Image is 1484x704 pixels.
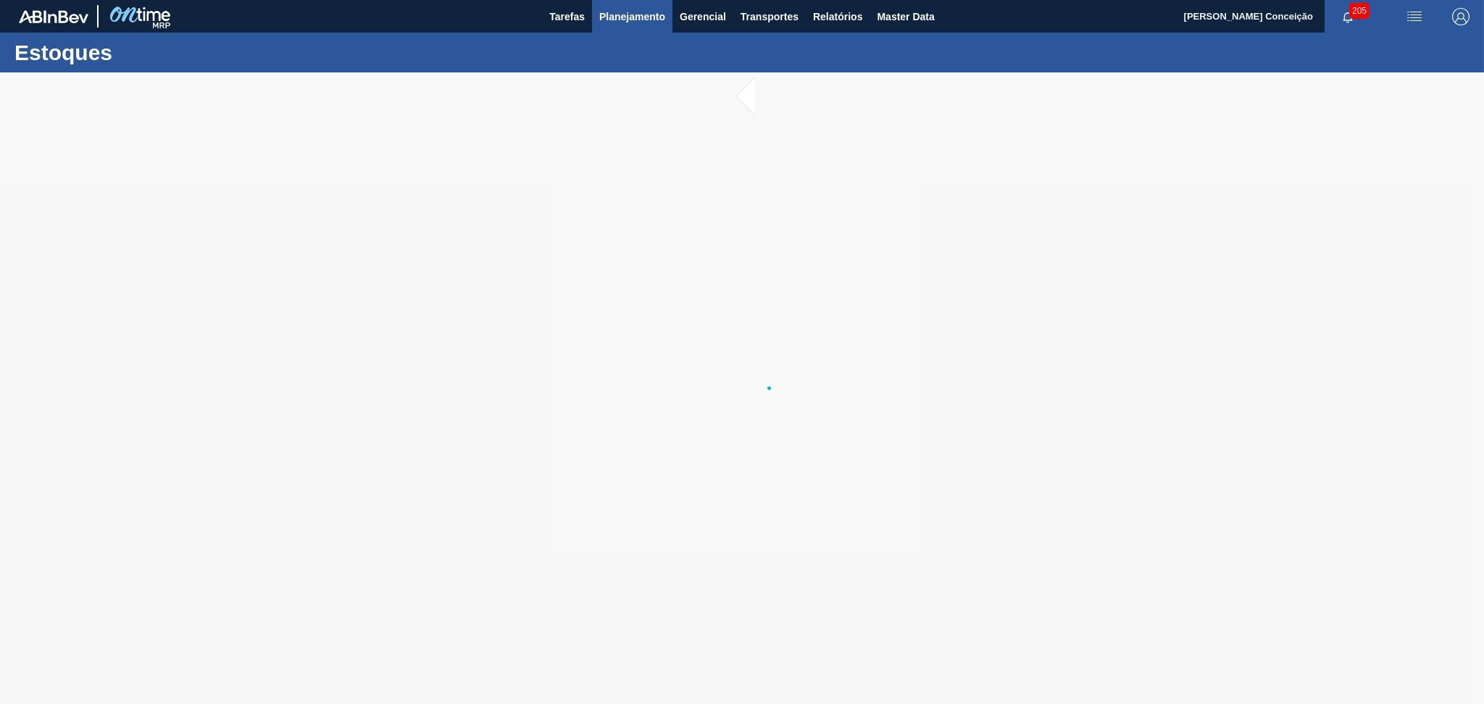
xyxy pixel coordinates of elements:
h1: Estoques [14,44,272,61]
span: Gerencial [680,8,726,25]
span: 205 [1349,3,1370,19]
span: Planejamento [599,8,665,25]
span: Tarefas [549,8,585,25]
span: Relatórios [813,8,862,25]
span: Transportes [741,8,799,25]
img: Logout [1452,8,1470,25]
span: Master Data [877,8,934,25]
img: TNhmsLtSVTkK8tSr43FrP2fwEKptu5GPRR3wAAAABJRU5ErkJggg== [19,10,88,23]
button: Notificações [1325,7,1371,27]
img: userActions [1406,8,1423,25]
